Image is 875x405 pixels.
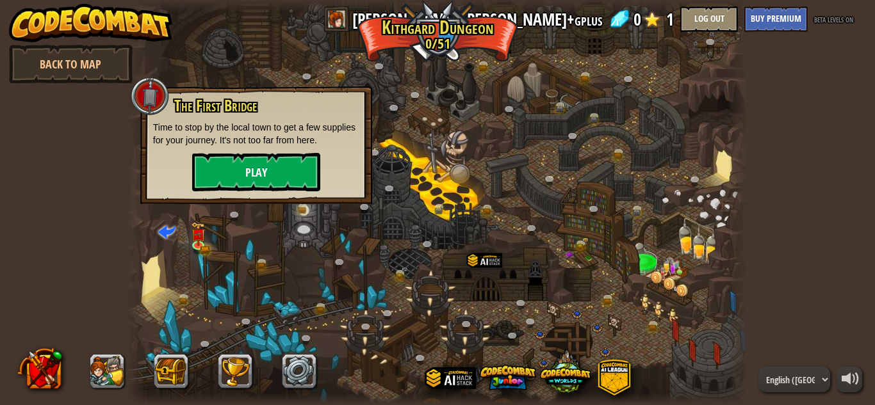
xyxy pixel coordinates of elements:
span: 0 [634,6,641,32]
span: The First Bridge [174,95,257,116]
span: beta levels on [814,13,853,25]
select: Languages [758,367,830,392]
button: Adjust volume [837,367,862,392]
button: Log Out [680,6,738,32]
span: 1 [666,6,674,32]
img: portrait.png [582,237,589,242]
button: Play [192,153,320,191]
button: Buy Premium [744,6,808,32]
a: [PERSON_NAME].[PERSON_NAME]+gplus [352,6,602,32]
img: portrait.png [194,232,202,238]
img: CodeCombat - Learn how to code by playing a game [9,4,173,42]
img: level-banner-unlock.png [191,223,206,246]
p: Time to stop by the local town to get a few supplies for your journey. It's not too far from here. [153,121,359,147]
a: Back to Map [9,45,133,83]
img: portrait.png [402,267,409,272]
